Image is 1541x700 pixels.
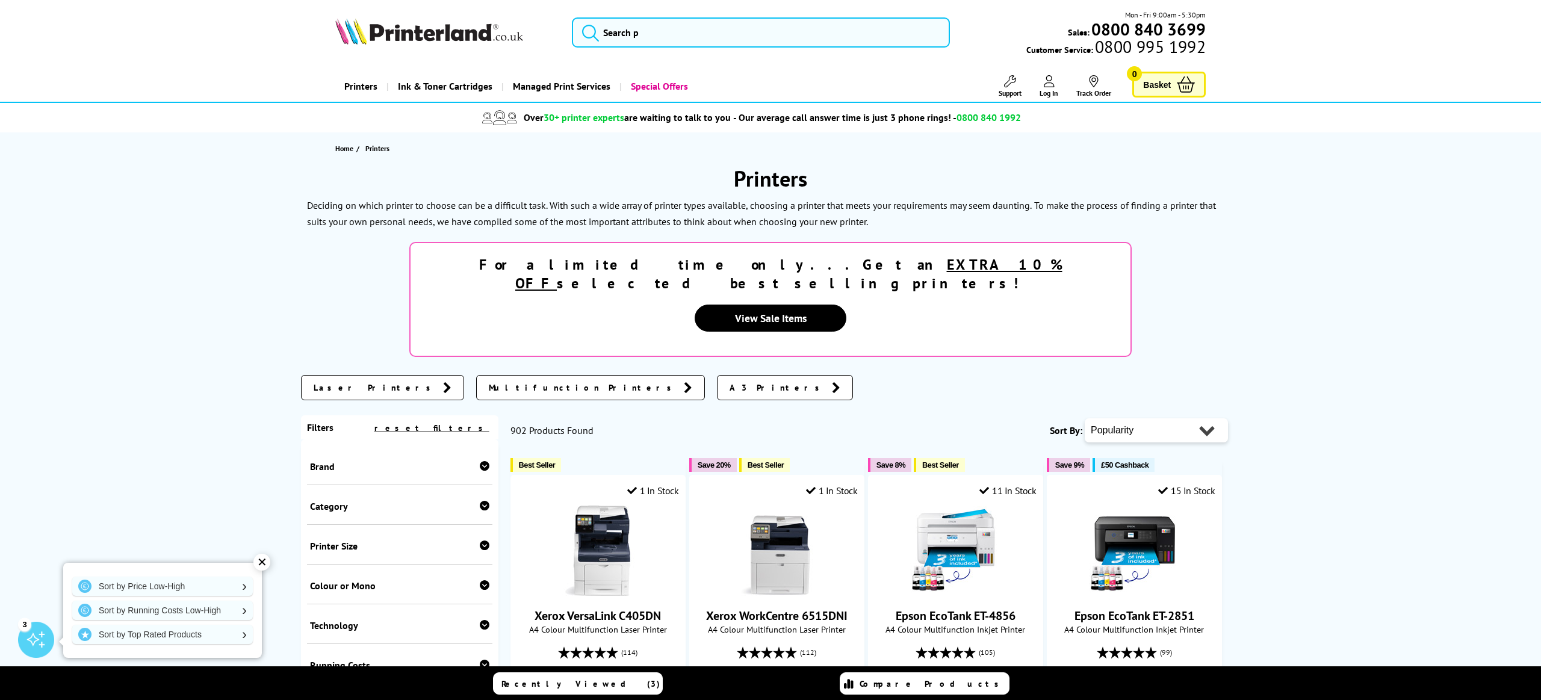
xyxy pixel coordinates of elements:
[1093,41,1206,52] span: 0800 995 1992
[696,624,858,635] span: A4 Colour Multifunction Laser Printer
[510,458,562,472] button: Best Seller
[731,506,822,596] img: Xerox WorkCentre 6515DNI
[489,382,678,394] span: Multifunction Printers
[335,18,557,47] a: Printerland Logo
[957,111,1021,123] span: 0800 840 1992
[301,375,464,400] a: Laser Printers
[310,580,489,592] div: Colour or Mono
[922,460,959,469] span: Best Seller
[896,608,1015,624] a: Epson EcoTank ET-4856
[476,375,705,400] a: Multifunction Printers
[72,625,253,644] a: Sort by Top Rated Products
[706,608,848,624] a: Xerox WorkCentre 6515DNI
[253,554,270,571] div: ✕
[840,672,1009,695] a: Compare Products
[519,460,556,469] span: Best Seller
[1127,66,1142,81] span: 0
[730,382,826,394] span: A3 Printers
[386,71,501,102] a: Ink & Toner Cartridges
[914,458,965,472] button: Best Seller
[739,458,790,472] button: Best Seller
[806,485,858,497] div: 1 In Stock
[1050,424,1082,436] span: Sort By:
[1143,76,1171,93] span: Basket
[860,678,1005,689] span: Compare Products
[733,111,1021,123] span: - Our average call answer time is just 3 phone rings! -
[510,424,594,436] span: 902 Products Found
[398,71,492,102] span: Ink & Toner Cartridges
[868,458,911,472] button: Save 8%
[621,641,637,664] span: (114)
[979,485,1036,497] div: 11 In Stock
[335,142,356,155] a: Home
[307,421,333,433] span: Filters
[1101,460,1149,469] span: £50 Cashback
[627,485,679,497] div: 1 In Stock
[1091,18,1206,40] b: 0800 840 3699
[553,506,643,596] img: Xerox VersaLink C405DN
[310,659,489,671] div: Running Costs
[544,111,624,123] span: 30+ printer experts
[999,75,1022,98] a: Support
[307,199,1216,228] p: To make the process of finding a printer that suits your own personal needs, we have compiled som...
[335,18,523,45] img: Printerland Logo
[365,144,389,153] span: Printers
[748,460,784,469] span: Best Seller
[501,71,619,102] a: Managed Print Services
[910,586,1000,598] a: Epson EcoTank ET-4856
[310,619,489,631] div: Technology
[314,382,437,394] span: Laser Printers
[1089,586,1179,598] a: Epson EcoTank ET-2851
[535,608,661,624] a: Xerox VersaLink C405DN
[1040,75,1058,98] a: Log In
[72,601,253,620] a: Sort by Running Costs Low-High
[1047,458,1090,472] button: Save 9%
[1125,9,1206,20] span: Mon - Fri 9:00am - 5:30pm
[72,577,253,596] a: Sort by Price Low-High
[731,586,822,598] a: Xerox WorkCentre 6515DNI
[310,500,489,512] div: Category
[1090,23,1206,35] a: 0800 840 3699
[1160,641,1172,664] span: (99)
[1068,26,1090,38] span: Sales:
[1074,608,1194,624] a: Epson EcoTank ET-2851
[1089,506,1179,596] img: Epson EcoTank ET-2851
[18,618,31,631] div: 3
[310,540,489,552] div: Printer Size
[307,199,1032,211] p: Deciding on which printer to choose can be a difficult task. With such a wide array of printer ty...
[695,305,846,332] a: View Sale Items
[1132,72,1206,98] a: Basket 0
[698,460,731,469] span: Save 20%
[524,111,731,123] span: Over are waiting to talk to you
[335,71,386,102] a: Printers
[876,460,905,469] span: Save 8%
[493,672,663,695] a: Recently Viewed (3)
[1026,41,1206,55] span: Customer Service:
[999,88,1022,98] span: Support
[1093,458,1155,472] button: £50 Cashback
[479,255,1062,293] strong: For a limited time only...Get an selected best selling printers!
[1158,485,1215,497] div: 15 In Stock
[553,586,643,598] a: Xerox VersaLink C405DN
[619,71,697,102] a: Special Offers
[301,164,1240,193] h1: Printers
[515,255,1062,293] u: EXTRA 10% OFF
[689,458,737,472] button: Save 20%
[517,624,679,635] span: A4 Colour Multifunction Laser Printer
[717,375,853,400] a: A3 Printers
[910,506,1000,596] img: Epson EcoTank ET-4856
[1040,88,1058,98] span: Log In
[310,460,489,472] div: Brand
[1076,75,1111,98] a: Track Order
[374,423,489,433] a: reset filters
[875,624,1037,635] span: A4 Colour Multifunction Inkjet Printer
[1053,624,1215,635] span: A4 Colour Multifunction Inkjet Printer
[1055,460,1084,469] span: Save 9%
[572,17,949,48] input: Search p
[800,641,816,664] span: (112)
[979,641,995,664] span: (105)
[501,678,660,689] span: Recently Viewed (3)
